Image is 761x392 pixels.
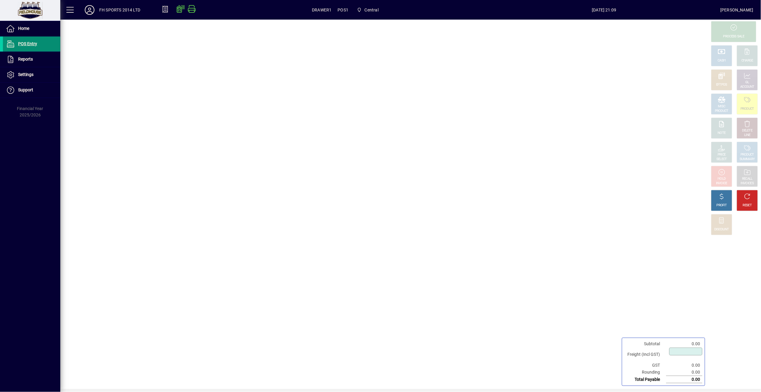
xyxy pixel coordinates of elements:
div: FH SPORTS 2014 LTD [99,5,140,15]
span: POS1 [338,5,349,15]
div: DISCOUNT [715,227,729,232]
td: GST [625,362,666,369]
div: SUMMARY [740,157,755,162]
div: ACCOUNT [740,85,754,89]
div: GL [746,80,750,85]
span: Home [18,26,29,31]
div: PRODUCT [740,153,754,157]
div: DELETE [742,128,753,133]
div: NOTE [718,131,726,135]
div: RECALL [742,177,753,181]
div: PRODUCT [740,107,754,111]
div: SELECT [717,157,727,162]
td: Subtotal [625,340,666,347]
td: 0.00 [666,376,702,383]
td: Total Payable [625,376,666,383]
div: EFTPOS [716,83,728,87]
div: CHARGE [742,58,753,63]
div: HOLD [718,177,726,181]
div: RESET [743,203,752,208]
td: 0.00 [666,340,702,347]
div: INVOICE [716,181,727,186]
a: Support [3,83,60,98]
div: MISC [718,104,725,109]
span: Central [365,5,379,15]
a: Home [3,21,60,36]
td: Freight (Incl GST) [625,347,666,362]
td: 0.00 [666,369,702,376]
span: Central [354,5,381,15]
a: Reports [3,52,60,67]
a: Settings [3,67,60,82]
span: [DATE] 21:09 [488,5,721,15]
td: 0.00 [666,362,702,369]
button: Profile [80,5,99,15]
div: LINE [744,133,750,138]
div: CASH [718,58,726,63]
span: DRAWER1 [312,5,331,15]
div: PRODUCT [715,109,728,113]
div: PROFIT [717,203,727,208]
span: Settings [18,72,33,77]
div: INVOICES [741,181,754,186]
div: PRICE [718,153,726,157]
span: POS Entry [18,41,37,46]
div: PROCESS SALE [723,34,744,39]
span: Support [18,87,33,92]
span: Reports [18,57,33,62]
div: [PERSON_NAME] [721,5,753,15]
td: Rounding [625,369,666,376]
